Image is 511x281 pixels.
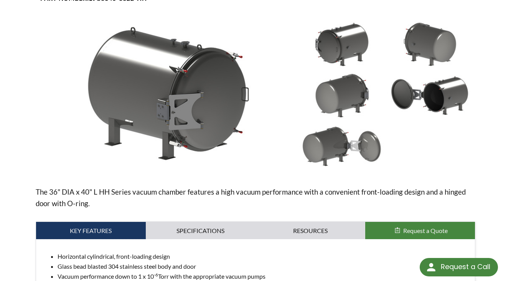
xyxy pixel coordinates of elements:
[420,258,498,276] div: Request a Call
[36,222,146,240] a: Key Features
[403,227,448,234] span: Request a Quote
[255,222,365,240] a: Resources
[441,258,490,276] div: Request a Call
[387,21,471,68] img: 36" X 40" HH VACUUM CHAMBER right rear view
[387,72,471,119] img: 36" X 40" HH VACUUM CHAMBER front door open
[58,251,469,261] li: Horizontal cylindrical, front-loading design
[300,21,384,68] img: 36" X 40" HH VACUUM CHAMBER right view
[36,186,476,209] p: The 36" DIA x 40" L HH Series vacuum chamber features a high vacuum performance with a convenient...
[58,261,469,271] li: Glass bead blasted 304 stainless steel body and door
[365,222,475,240] button: Request a Quote
[154,272,158,278] sup: -6
[300,123,384,170] img: 36" X 40" HH VACUUM CHAMBER rear door open
[425,261,437,273] img: round button
[36,21,293,165] img: 36" X 40" HH VACUUM CHAMBER Left view
[300,72,384,119] img: 36" X 40" HH VACUUM CHAMBER left rear view
[146,222,255,240] a: Specifications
